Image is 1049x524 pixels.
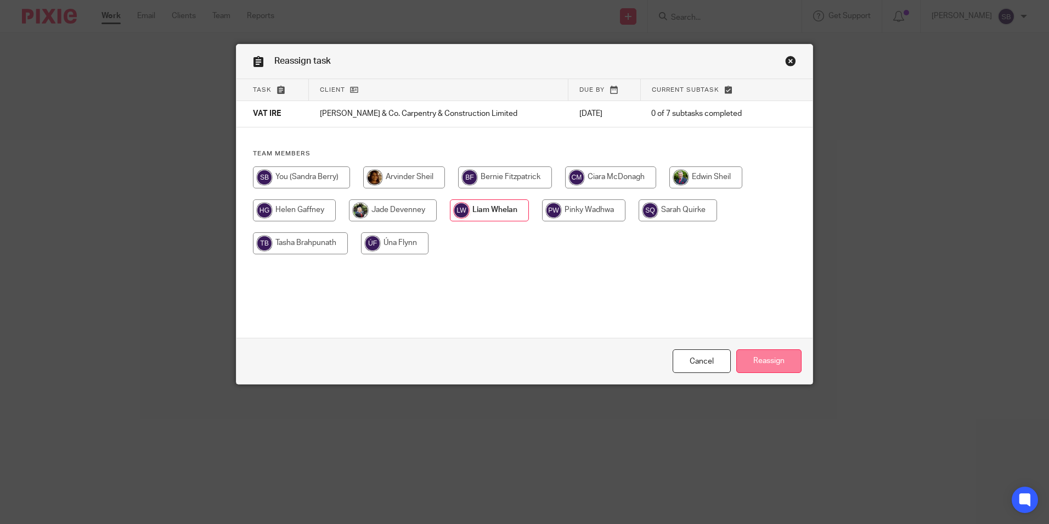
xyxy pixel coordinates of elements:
span: Reassign task [274,57,331,65]
span: Client [320,87,345,93]
input: Reassign [736,349,802,373]
a: Close this dialog window [673,349,731,373]
p: [PERSON_NAME] & Co. Carpentry & Construction Limited [320,108,557,119]
span: VAT IRE [253,110,281,118]
a: Close this dialog window [785,55,796,70]
p: [DATE] [579,108,629,119]
h4: Team members [253,149,796,158]
span: Task [253,87,272,93]
span: Due by [579,87,605,93]
span: Current subtask [652,87,719,93]
td: 0 of 7 subtasks completed [640,101,774,127]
